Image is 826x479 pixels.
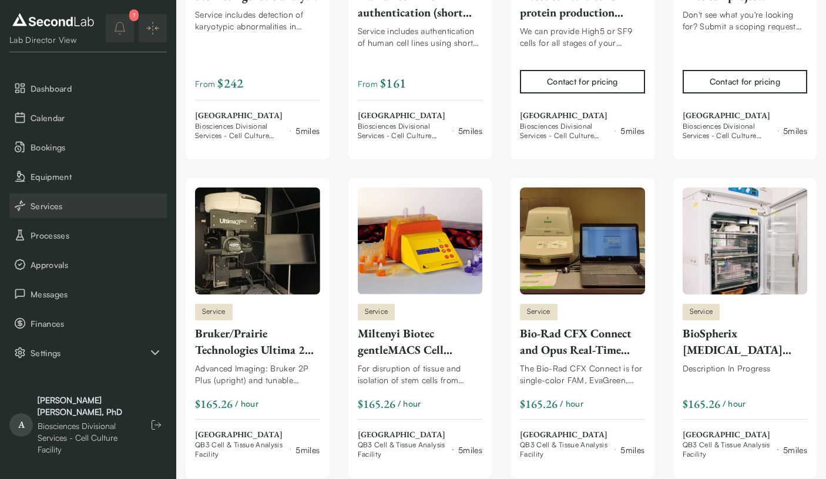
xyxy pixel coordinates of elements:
div: Description In Progress [683,363,808,374]
span: Biosciences Divisional Services - Cell Culture Facility [358,122,448,140]
div: Bio-Rad CFX Connect and Opus Real-Time PCR Detection System [520,325,645,358]
div: $165.26 [358,396,395,412]
span: From [195,75,244,93]
div: Contact for pricing [547,75,617,88]
a: Bookings [9,135,167,159]
span: [GEOGRAPHIC_DATA] [358,110,483,122]
button: Settings [9,340,167,365]
button: Approvals [9,252,167,277]
span: Settings [31,347,148,359]
div: BioSpherix [MEDICAL_DATA] Chamber [683,325,808,358]
span: $ 161 [380,75,406,93]
span: Messages [31,288,162,300]
span: [GEOGRAPHIC_DATA] [683,110,808,122]
div: Contact for pricing [710,75,780,88]
button: Processes [9,223,167,247]
div: 7 [129,9,139,21]
div: $165.26 [195,396,233,412]
span: Biosciences Divisional Services - Cell Culture Facility [683,122,773,140]
button: notifications [106,14,134,42]
div: We can provide High5 or SF9 cells for all stages of your infections. Cells can be left in our fac... [520,25,645,49]
span: Bookings [31,141,162,153]
span: / hour [560,397,583,410]
span: / hour [235,397,258,410]
div: Lab Director View [9,34,97,46]
span: QB3 Cell & Tissue Analysis Facility [195,440,286,459]
span: [GEOGRAPHIC_DATA] [520,110,645,122]
button: Finances [9,311,167,336]
span: Service [358,304,395,320]
span: Biosciences Divisional Services - Cell Culture Facility [195,122,286,140]
button: Dashboard [9,76,167,101]
button: Messages [9,282,167,306]
div: Miltenyi Biotec gentleMACS Cell Dissociator [358,325,483,358]
span: Service [683,304,720,320]
span: QB3 Cell & Tissue Analysis Facility [358,440,448,459]
div: Bruker/Prairie Technologies Ultima 2P Plus Multiphoton Microscope System [195,325,320,358]
span: QB3 Cell & Tissue Analysis Facility [520,440,610,459]
div: The Bio-Rad CFX Connect is for single-color FAM, EvaGreen, and SYBR Green I Assays, the fast-scan... [520,363,645,386]
div: 5 miles [620,125,644,137]
span: $ 242 [217,75,243,93]
div: 5 miles [458,444,482,456]
img: logo [9,11,97,29]
span: Processes [31,229,162,242]
span: Approvals [31,259,162,271]
div: Settings sub items [9,340,167,365]
img: Miltenyi Biotec gentleMACS Cell Dissociator [358,187,483,294]
span: / hour [398,397,421,410]
span: Finances [31,317,162,330]
button: Services [9,193,167,218]
div: $165.26 [683,396,720,412]
span: Calendar [31,112,162,124]
span: / hour [723,397,746,410]
span: Service [195,304,233,320]
span: Service [520,304,558,320]
div: 5 miles [783,125,807,137]
div: 5 miles [296,125,320,137]
span: Biosciences Divisional Services - Cell Culture Facility [520,122,610,140]
img: BioSpherix Hypoxia Chamber [683,187,808,294]
a: Calendar [9,105,167,130]
div: Don't see what you're looking for? Submit a scoping request here. Please be sure to provide high ... [683,9,808,32]
img: Bruker/Prairie Technologies Ultima 2P Plus Multiphoton Microscope System [195,187,320,294]
div: Biosciences Divisional Services - Cell Culture Facility [38,420,134,455]
span: QB3 Cell & Tissue Analysis Facility [683,440,773,459]
div: 5 miles [620,444,644,456]
a: Miltenyi Biotec gentleMACS Cell DissociatorServiceMiltenyi Biotec gentleMACS Cell DissociatorFor ... [358,187,483,460]
span: From [358,75,407,93]
span: [GEOGRAPHIC_DATA] [358,429,483,441]
button: Equipment [9,164,167,189]
div: 5 miles [783,444,807,456]
div: $165.26 [520,396,558,412]
span: Equipment [31,170,162,183]
span: A [9,413,33,437]
div: [PERSON_NAME] [PERSON_NAME], PhD [38,394,134,418]
div: Service includes detection of karyotypic abnormalities in embryonic (ES) and induced pluripotent ... [195,9,320,32]
span: Dashboard [31,82,162,95]
a: Bruker/Prairie Technologies Ultima 2P Plus Multiphoton Microscope SystemServiceBruker/Prairie Tec... [195,187,320,460]
img: Bio-Rad CFX Connect and Opus Real-Time PCR Detection System [520,187,645,294]
span: [GEOGRAPHIC_DATA] [195,110,320,122]
div: Advanced Imaging: Bruker 2P Plus (upright) and tunable Coherent IR laser (680-1080nm) for organoi... [195,363,320,386]
div: 5 miles [458,125,482,137]
span: [GEOGRAPHIC_DATA] [683,429,808,441]
span: Services [31,200,162,212]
